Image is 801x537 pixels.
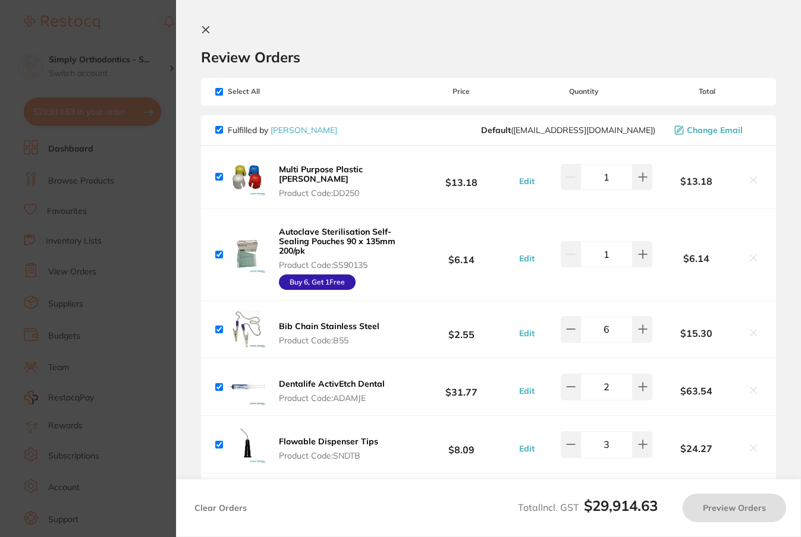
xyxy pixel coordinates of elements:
[407,244,516,266] b: $6.14
[279,321,379,331] b: Bib Chain Stainless Steel
[516,328,538,339] button: Edit
[652,253,740,264] b: $6.14
[271,125,337,135] a: [PERSON_NAME]
[279,393,385,403] span: Product Code: ADAMJE
[407,376,516,398] b: $31.77
[652,87,762,96] span: Total
[279,188,403,198] span: Product Code: DD250
[407,87,516,96] span: Price
[201,48,776,66] h2: Review Orders
[407,166,516,188] b: $13.18
[481,125,511,135] b: Default
[275,378,388,403] button: Dentalife ActivEtch Dental Product Code:ADAMJE
[228,235,266,273] img: dHhtcXJ0cA
[279,378,385,389] b: Dentalife ActivEtch Dental
[228,425,266,463] img: Znc5YXpmcw
[516,176,538,187] button: Edit
[279,436,378,447] b: Flowable Dispenser Tips
[516,253,538,264] button: Edit
[275,321,383,346] button: Bib Chain Stainless Steel Product Code:B55
[516,87,652,96] span: Quantity
[683,494,786,522] button: Preview Orders
[652,176,740,187] b: $13.18
[275,226,407,290] button: Autoclave Sterilisation Self-Sealing Pouches 90 x 135mm 200/pk Product Code:SS90135 Buy 6, Get 1Free
[671,125,762,135] button: Change Email
[516,443,538,454] button: Edit
[279,336,379,345] span: Product Code: B55
[191,494,250,522] button: Clear Orders
[652,443,740,454] b: $24.27
[687,125,743,135] span: Change Email
[407,434,516,456] b: $8.09
[279,260,403,270] span: Product Code: SS90135
[584,497,658,514] b: $29,914.63
[228,368,266,406] img: aXBrY2oybQ
[279,274,356,290] div: Buy 6, Get 1 Free
[228,158,266,196] img: eTZ2Z3UyOA
[652,328,740,339] b: $15.30
[279,164,363,184] b: Multi Purpose Plastic [PERSON_NAME]
[228,125,337,135] p: Fulfilled by
[228,310,266,348] img: djk2eng5Nw
[279,451,378,460] span: Product Code: SNDTB
[516,386,538,396] button: Edit
[407,318,516,340] b: $2.55
[279,226,395,256] b: Autoclave Sterilisation Self-Sealing Pouches 90 x 135mm 200/pk
[275,164,407,198] button: Multi Purpose Plastic [PERSON_NAME] Product Code:DD250
[215,87,334,96] span: Select All
[275,436,382,461] button: Flowable Dispenser Tips Product Code:SNDTB
[652,386,740,396] b: $63.54
[518,501,658,513] span: Total Incl. GST
[481,125,655,135] span: save@adamdental.com.au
